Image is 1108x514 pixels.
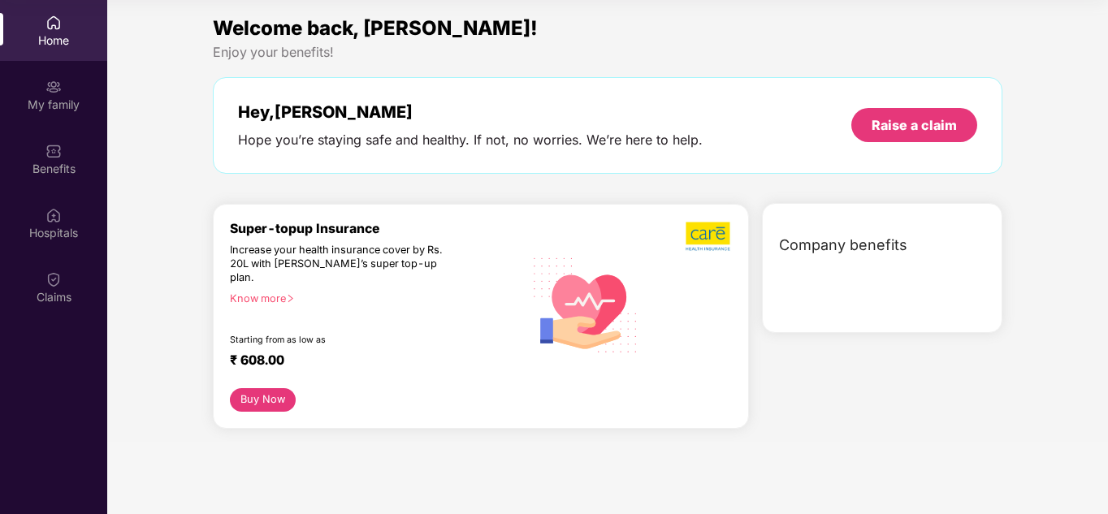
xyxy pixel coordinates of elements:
[213,16,538,40] span: Welcome back, [PERSON_NAME]!
[238,102,703,122] div: Hey, [PERSON_NAME]
[45,271,62,287] img: svg+xml;base64,PHN2ZyBpZD0iQ2xhaW0iIHhtbG5zPSJodHRwOi8vd3d3LnczLm9yZy8yMDAwL3N2ZyIgd2lkdGg9IjIwIi...
[213,44,1002,61] div: Enjoy your benefits!
[45,143,62,159] img: svg+xml;base64,PHN2ZyBpZD0iQmVuZWZpdHMiIHhtbG5zPSJodHRwOi8vd3d3LnczLm9yZy8yMDAwL3N2ZyIgd2lkdGg9Ij...
[45,15,62,31] img: svg+xml;base64,PHN2ZyBpZD0iSG9tZSIgeG1sbnM9Imh0dHA6Ly93d3cudzMub3JnLzIwMDAvc3ZnIiB3aWR0aD0iMjAiIG...
[230,388,296,412] button: Buy Now
[779,234,907,257] span: Company benefits
[230,221,523,236] div: Super-topup Insurance
[45,207,62,223] img: svg+xml;base64,PHN2ZyBpZD0iSG9zcGl0YWxzIiB4bWxucz0iaHR0cDovL3d3dy53My5vcmcvMjAwMC9zdmciIHdpZHRoPS...
[686,221,732,252] img: b5dec4f62d2307b9de63beb79f102df3.png
[45,79,62,95] img: svg+xml;base64,PHN2ZyB3aWR0aD0iMjAiIGhlaWdodD0iMjAiIHZpZXdCb3g9IjAgMCAyMCAyMCIgZmlsbD0ibm9uZSIgeG...
[872,116,957,134] div: Raise a claim
[230,244,452,285] div: Increase your health insurance cover by Rs. 20L with [PERSON_NAME]’s super top-up plan.
[286,294,295,303] span: right
[523,240,649,368] img: svg+xml;base64,PHN2ZyB4bWxucz0iaHR0cDovL3d3dy53My5vcmcvMjAwMC9zdmciIHhtbG5zOnhsaW5rPSJodHRwOi8vd3...
[230,335,454,346] div: Starting from as low as
[238,132,703,149] div: Hope you’re staying safe and healthy. If not, no worries. We’re here to help.
[230,292,513,304] div: Know more
[230,352,507,372] div: ₹ 608.00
